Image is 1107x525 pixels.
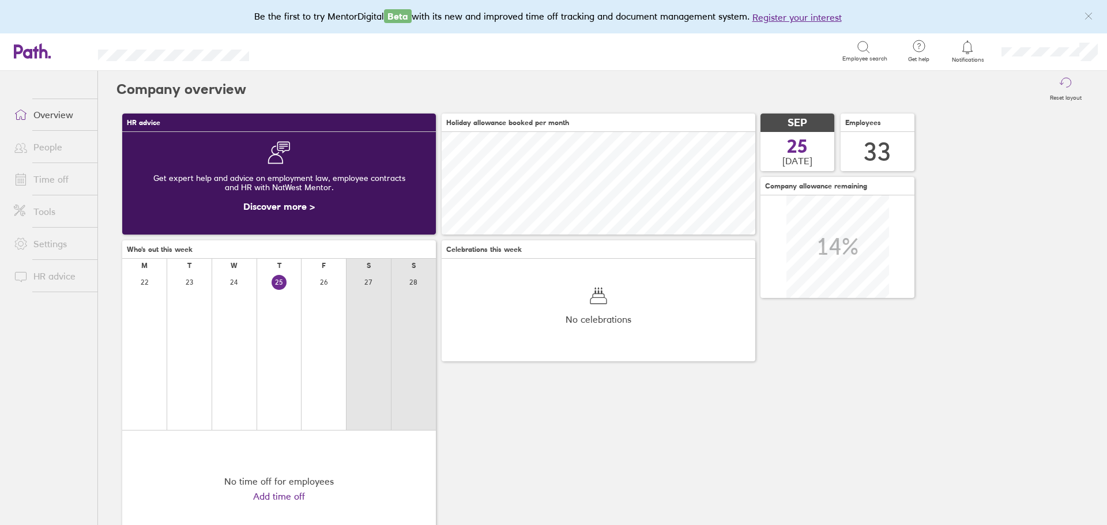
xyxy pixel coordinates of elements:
div: Search [280,46,310,56]
span: [DATE] [782,156,812,166]
div: No time off for employees [224,476,334,486]
span: Notifications [949,56,986,63]
a: People [5,135,97,158]
label: Reset layout [1043,91,1089,101]
button: Reset layout [1043,71,1089,108]
a: Tools [5,200,97,223]
span: No celebrations [566,314,631,324]
div: M [141,262,148,270]
div: W [231,262,238,270]
span: SEP [788,117,807,129]
span: Company allowance remaining [765,182,867,190]
span: Who's out this week [127,245,193,254]
a: Settings [5,232,97,255]
span: Employee search [842,55,887,62]
a: Overview [5,103,97,126]
a: Time off [5,168,97,191]
span: 25 [787,137,808,156]
span: Get help [900,56,937,63]
span: Celebrations this week [446,245,522,254]
a: Discover more > [243,201,315,212]
a: Add time off [253,491,305,501]
span: Holiday allowance booked per month [446,119,569,127]
div: T [277,262,281,270]
div: 33 [864,137,891,167]
div: S [412,262,416,270]
span: Employees [845,119,881,127]
div: Be the first to try MentorDigital with its new and improved time off tracking and document manage... [254,9,853,24]
div: F [322,262,326,270]
div: Get expert help and advice on employment law, employee contracts and HR with NatWest Mentor. [131,164,427,201]
span: HR advice [127,119,160,127]
a: Notifications [949,39,986,63]
div: S [367,262,371,270]
button: Register your interest [752,10,842,24]
h2: Company overview [116,71,246,108]
span: Beta [384,9,412,23]
a: HR advice [5,265,97,288]
div: T [187,262,191,270]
